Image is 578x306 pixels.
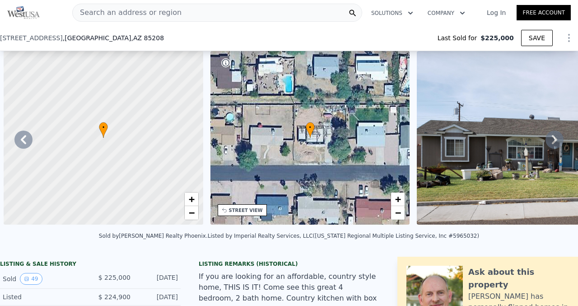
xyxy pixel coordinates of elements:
span: , AZ 85208 [131,34,164,42]
button: Company [420,5,472,21]
button: SAVE [521,30,553,46]
a: Zoom out [185,206,198,220]
div: [DATE] [138,292,178,301]
span: − [188,207,194,218]
button: Show Options [560,29,578,47]
button: Solutions [364,5,420,21]
a: Log In [476,8,517,17]
a: Zoom in [391,193,405,206]
div: • [306,122,315,138]
div: [DATE] [138,273,178,285]
div: Sold [3,273,83,285]
span: • [99,123,108,132]
span: + [395,193,401,205]
a: Zoom in [185,193,198,206]
div: Sold by [PERSON_NAME] Realty Phoenix . [99,233,208,239]
div: Listed [3,292,83,301]
a: Free Account [517,5,571,20]
span: Search an address or region [73,7,182,18]
button: View historical data [20,273,42,285]
div: STREET VIEW [229,207,263,214]
span: , [GEOGRAPHIC_DATA] [63,33,164,42]
a: Zoom out [391,206,405,220]
div: Listing Remarks (Historical) [199,260,379,268]
span: $ 224,900 [98,293,131,301]
span: $225,000 [480,33,514,42]
img: Pellego [7,6,40,19]
span: $ 225,000 [98,274,131,281]
span: Last Sold for [438,33,481,42]
div: Ask about this property [468,266,569,291]
span: − [395,207,401,218]
span: • [306,123,315,132]
div: Listed by Imperial Realty Services, LLC ([US_STATE] Regional Multiple Listing Service, Inc #5965032) [208,233,479,239]
span: + [188,193,194,205]
div: • [99,122,108,138]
